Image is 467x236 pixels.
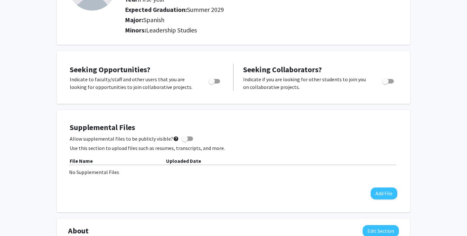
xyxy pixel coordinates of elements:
[125,16,399,24] h2: Major:
[380,75,397,85] div: Toggle
[70,144,397,152] p: Use this section to upload files such as resumes, transcripts, and more.
[125,26,399,34] h2: Minors:
[70,135,179,143] span: Allow supplemental files to be publicly visible?
[5,207,27,231] iframe: Chat
[371,188,397,199] button: Add File
[243,75,370,91] p: Indicate if you are looking for other students to join you on collaborative projects.
[173,135,179,143] mat-icon: help
[69,168,398,176] div: No Supplemental Files
[146,26,197,34] span: Leadership Studies
[143,16,164,24] span: Spanish
[70,158,93,164] b: File Name
[187,5,224,13] span: Summer 2029
[206,75,224,85] div: Toggle
[243,65,322,74] span: Seeking Collaborators?
[166,158,201,164] b: Uploaded Date
[125,6,387,13] h2: Expected Graduation:
[70,75,196,91] p: Indicate to faculty/staff and other users that you are looking for opportunities to join collabor...
[70,123,397,132] h4: Supplemental Files
[70,65,150,74] span: Seeking Opportunities?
